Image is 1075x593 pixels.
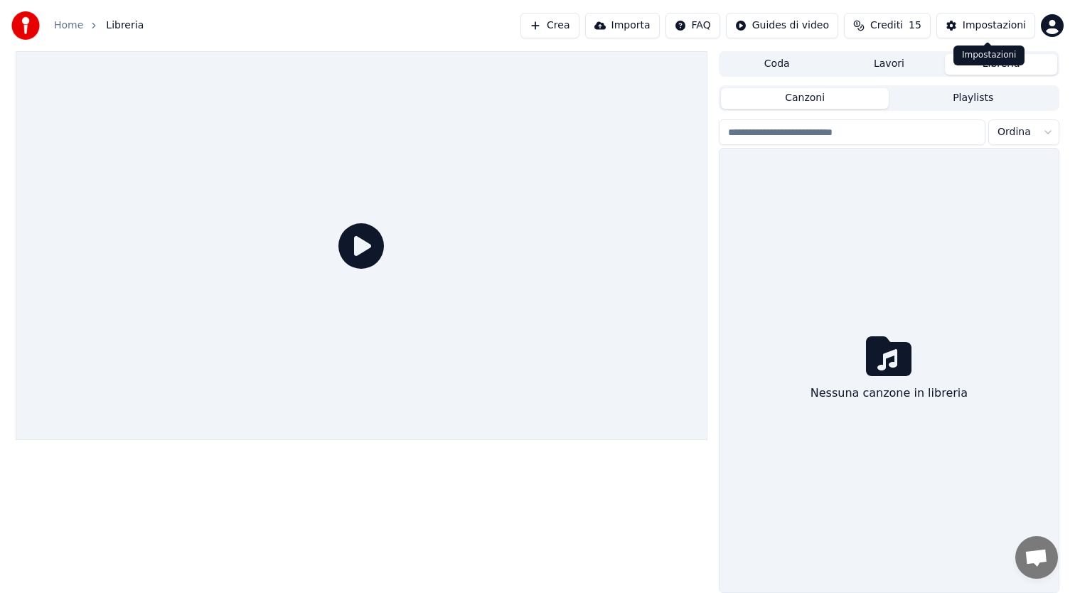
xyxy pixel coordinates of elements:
[1015,536,1058,579] a: Aprire la chat
[953,46,1025,65] div: Impostazioni
[889,88,1057,109] button: Playlists
[721,88,889,109] button: Canzoni
[665,13,720,38] button: FAQ
[11,11,40,40] img: youka
[963,18,1026,33] div: Impostazioni
[721,54,833,75] button: Coda
[54,18,83,33] a: Home
[805,379,973,407] div: Nessuna canzone in libreria
[833,54,946,75] button: Lavori
[106,18,144,33] span: Libreria
[909,18,921,33] span: 15
[870,18,903,33] span: Crediti
[520,13,579,38] button: Crea
[998,125,1031,139] span: Ordina
[726,13,838,38] button: Guides di video
[945,54,1057,75] button: Libreria
[585,13,660,38] button: Importa
[844,13,931,38] button: Crediti15
[54,18,144,33] nav: breadcrumb
[936,13,1035,38] button: Impostazioni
